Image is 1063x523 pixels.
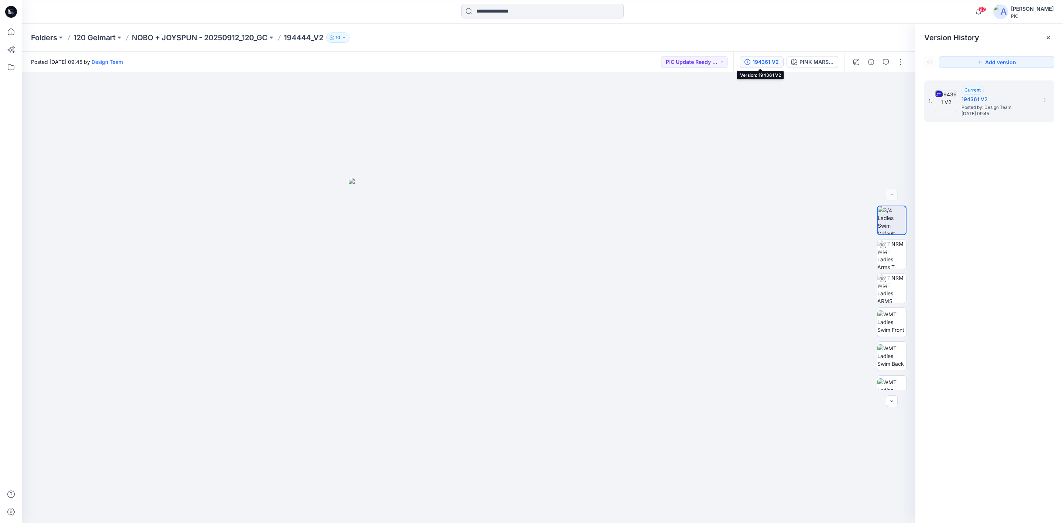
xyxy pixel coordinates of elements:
[939,56,1054,68] button: Add version
[132,32,268,43] a: NOBO + JOYSPUN - 20250912_120_GC
[877,344,906,368] img: WMT Ladies Swim Back
[935,90,957,112] img: 194361 V2
[92,59,123,65] a: Design Team
[924,33,979,42] span: Version History
[865,56,877,68] button: Details
[336,34,340,42] p: 10
[877,240,906,269] img: TT NRM WMT Ladies Arms T-POSE
[929,98,932,104] span: 1.
[326,32,350,43] button: 10
[753,58,779,66] div: 194361 V2
[1011,4,1054,13] div: [PERSON_NAME]
[877,378,906,402] img: WMT Ladies Swim Left
[961,95,1035,104] h5: 194361 V2
[961,111,1035,116] span: [DATE] 09:45
[877,310,906,334] img: WMT Ladies Swim Front
[799,58,833,66] div: PINK MARSHMALLOW
[877,274,906,303] img: TT NRM WMT Ladies ARMS DOWN
[31,32,57,43] a: Folders
[740,56,784,68] button: 194361 V2
[961,104,1035,111] span: Posted by: Design Team
[284,32,323,43] p: 194444_V2
[787,56,838,68] button: PINK MARSHMALLOW
[993,4,1008,19] img: avatar
[978,6,986,12] span: 97
[73,32,116,43] a: 120 Gelmart
[31,58,123,66] span: Posted [DATE] 09:45 by
[1045,35,1051,41] button: Close
[878,206,906,234] img: 3/4 Ladies Swim Default
[924,56,936,68] button: Show Hidden Versions
[964,87,981,93] span: Current
[1011,13,1054,19] div: PIC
